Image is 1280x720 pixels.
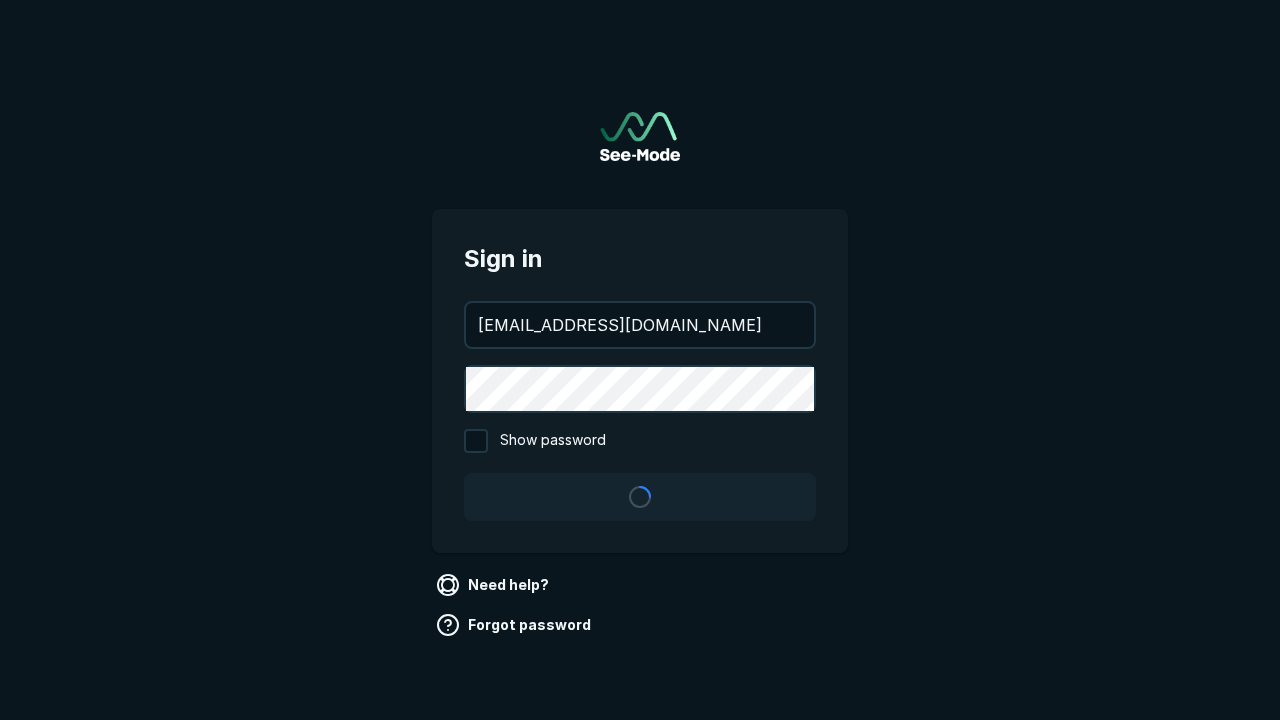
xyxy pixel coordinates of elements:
img: See-Mode Logo [600,112,680,161]
a: Forgot password [432,609,599,641]
a: Go to sign in [600,112,680,161]
span: Show password [500,429,606,453]
a: Need help? [432,569,557,601]
input: your@email.com [466,303,814,347]
span: Sign in [464,241,816,277]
